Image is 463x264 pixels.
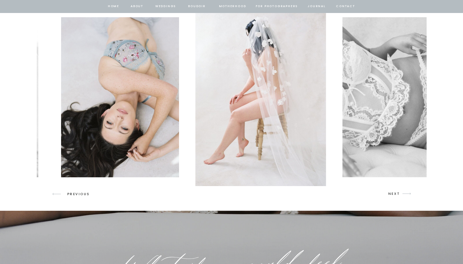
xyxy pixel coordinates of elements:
[108,4,120,9] a: home
[67,191,92,197] p: PREVIOUS
[155,4,177,9] a: Weddings
[195,8,326,186] img: nude woman sits on a stool and holds onto a white floral applique veil photographed by seattle bo...
[342,17,462,177] img: black and white photo of woman in white bridal boudoir lace set showcasing seattle boudoir photog...
[188,4,206,9] a: BOUDOIR
[388,191,401,197] p: NEXT
[335,4,356,9] a: contact
[256,4,298,9] a: for photographers
[219,4,246,9] a: Motherhood
[307,4,327,9] a: journal
[130,4,144,9] a: about
[61,17,179,177] img: Woman looks at camera while lying on the floor in floral lingerie a portrait taken by seattle bou...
